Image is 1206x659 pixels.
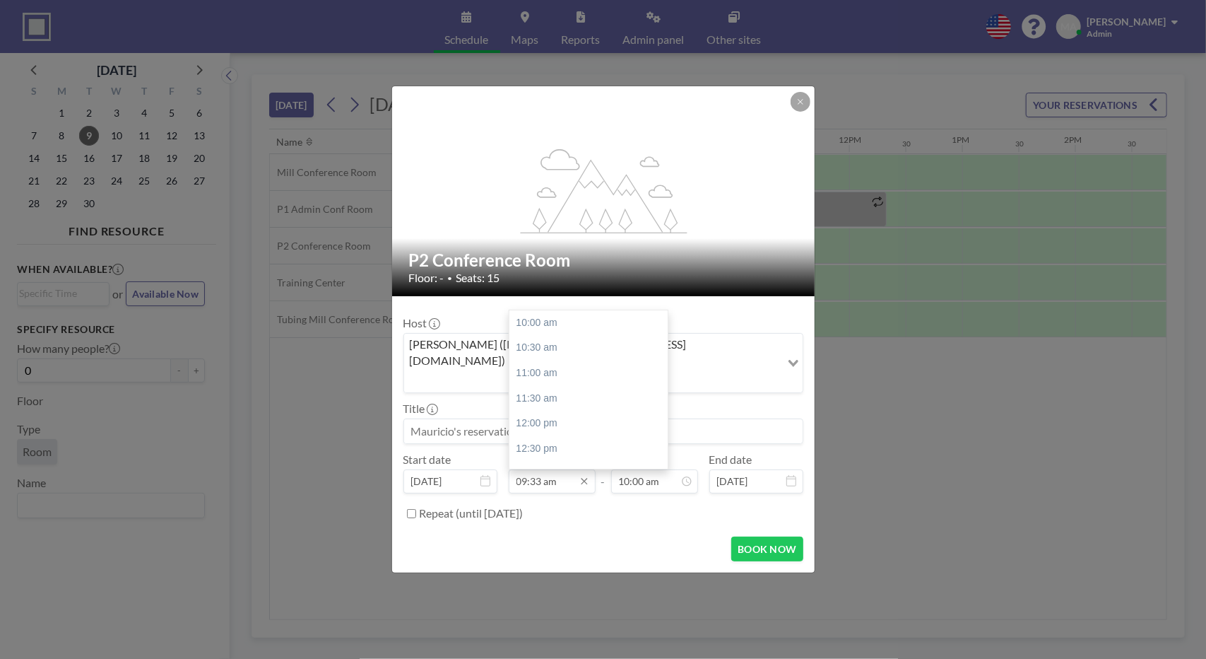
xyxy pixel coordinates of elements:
[509,310,675,336] div: 10:00 am
[407,337,778,368] span: [PERSON_NAME] ([PERSON_NAME][EMAIL_ADDRESS][DOMAIN_NAME])
[509,436,675,462] div: 12:30 pm
[456,271,500,285] span: Seats: 15
[406,371,779,390] input: Search for option
[509,386,675,412] div: 11:30 am
[404,334,803,392] div: Search for option
[509,461,675,486] div: 01:00 pm
[409,271,444,285] span: Floor: -
[403,402,437,416] label: Title
[709,453,752,467] label: End date
[448,273,453,284] span: •
[403,316,439,330] label: Host
[731,537,803,561] button: BOOK NOW
[509,335,675,361] div: 10:30 am
[509,411,675,436] div: 12:00 pm
[404,419,803,443] input: Mauricio's reservation
[409,250,799,271] h2: P2 Conference Room
[420,506,524,520] label: Repeat (until [DATE])
[403,453,451,467] label: Start date
[601,457,605,489] span: -
[509,361,675,386] div: 11:00 am
[520,148,687,233] g: flex-grow: 1.2;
